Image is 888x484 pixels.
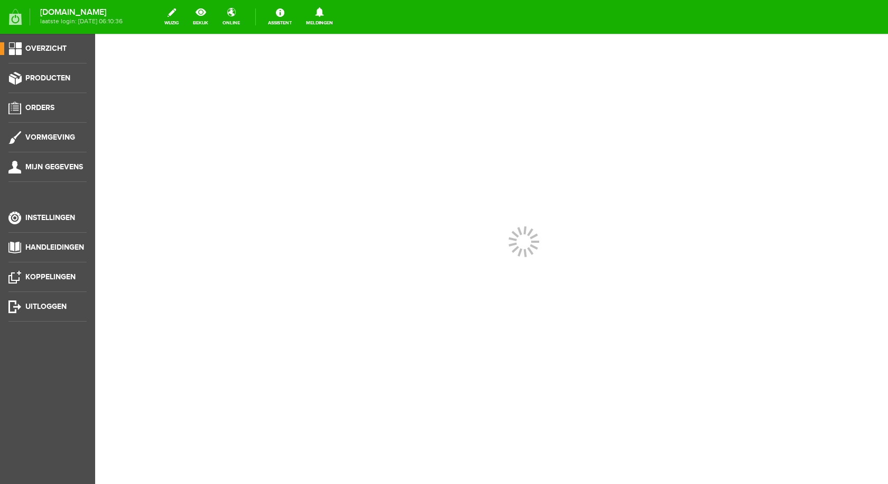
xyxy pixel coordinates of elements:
[187,5,215,29] a: bekijk
[25,103,54,112] span: Orders
[25,44,67,53] span: Overzicht
[40,10,123,15] strong: [DOMAIN_NAME]
[25,243,84,252] span: Handleidingen
[216,5,246,29] a: online
[25,74,70,83] span: Producten
[25,162,83,171] span: Mijn gegevens
[40,19,123,24] span: laatste login: [DATE] 06:10:36
[25,213,75,222] span: Instellingen
[300,5,339,29] a: Meldingen
[262,5,298,29] a: Assistent
[25,272,76,281] span: Koppelingen
[25,302,67,311] span: Uitloggen
[158,5,185,29] a: wijzig
[25,133,75,142] span: Vormgeving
